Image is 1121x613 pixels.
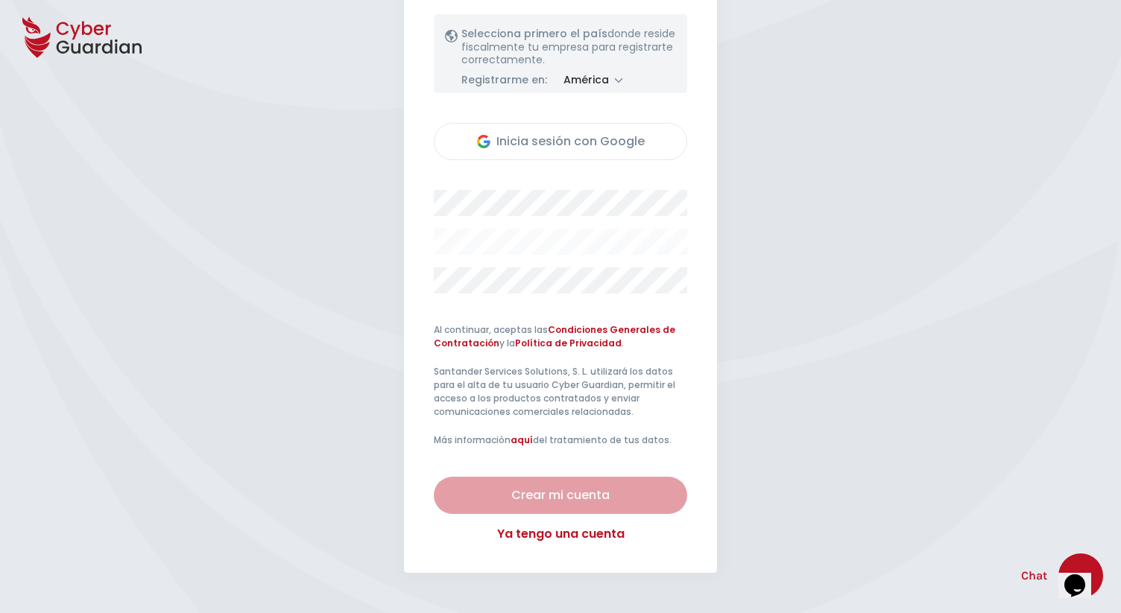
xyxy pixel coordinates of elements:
[1058,553,1106,598] iframe: chat widget
[434,433,687,447] p: Más información del tratamiento de tus datos.
[434,123,687,160] button: Inicia sesión con Google
[1021,567,1047,585] span: Chat
[434,525,687,543] a: Ya tengo una cuenta
[434,365,687,419] p: Santander Services Solutions, S. L. utilizará los datos para el alta de tu usuario Cyber Guardian...
[445,486,676,504] div: Crear mi cuenta
[515,337,622,349] a: Política de Privacidad
[434,323,687,350] p: Al continuar, aceptas las y la .
[434,323,675,349] a: Condiciones Generales de Contratación
[446,133,675,150] div: Inicia sesión con Google
[511,433,533,446] a: aquí
[434,477,687,514] button: Crear mi cuenta
[461,74,547,87] p: Registrarme en:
